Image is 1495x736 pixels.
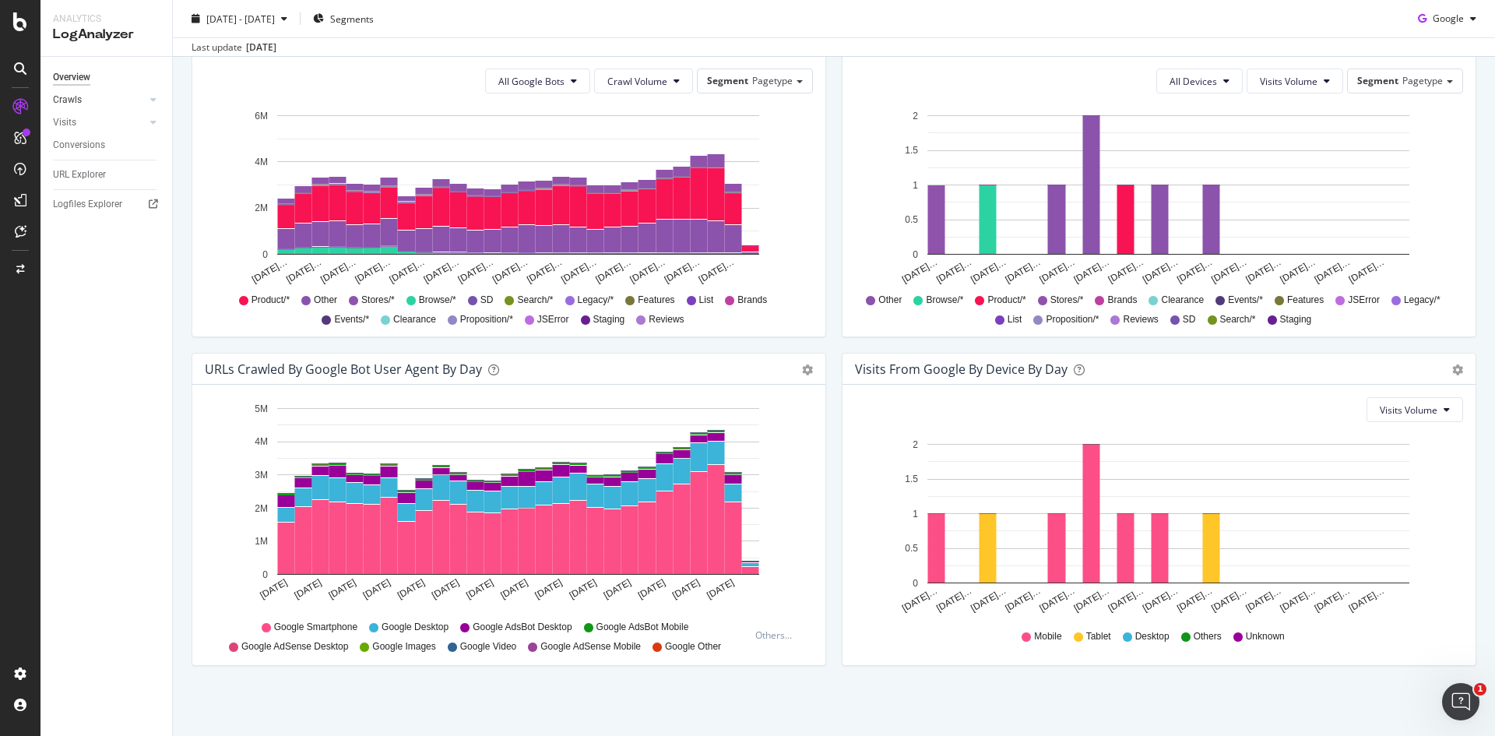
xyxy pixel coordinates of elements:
[638,294,674,307] span: Features
[1034,630,1061,643] span: Mobile
[517,294,553,307] span: Search/*
[705,577,736,601] text: [DATE]
[913,180,918,191] text: 1
[246,40,276,55] div: [DATE]
[293,577,324,601] text: [DATE]
[802,364,813,375] div: gear
[1402,74,1443,87] span: Pagetype
[430,577,461,601] text: [DATE]
[396,577,427,601] text: [DATE]
[334,313,369,326] span: Events/*
[255,403,268,414] text: 5M
[1135,630,1170,643] span: Desktop
[255,111,268,121] text: 6M
[607,75,667,88] span: Crawl Volume
[913,439,918,450] text: 2
[205,361,482,377] div: URLs Crawled by Google bot User Agent By Day
[987,294,1025,307] span: Product/*
[1380,403,1437,417] span: Visits Volume
[1123,313,1158,326] span: Reviews
[593,313,625,326] span: Staging
[314,294,337,307] span: Other
[274,621,357,634] span: Google Smartphone
[53,196,161,213] a: Logfiles Explorer
[53,167,161,183] a: URL Explorer
[596,621,689,634] span: Google AdsBot Mobile
[1050,294,1084,307] span: Stores/*
[540,640,641,653] span: Google AdSense Mobile
[1367,397,1463,422] button: Visits Volume
[699,294,714,307] span: List
[533,577,565,601] text: [DATE]
[707,74,748,87] span: Segment
[594,69,693,93] button: Crawl Volume
[855,106,1458,287] svg: A chart.
[1348,294,1380,307] span: JSError
[361,294,395,307] span: Stores/*
[185,6,294,31] button: [DATE] - [DATE]
[905,543,918,554] text: 0.5
[53,26,160,44] div: LogAnalyzer
[1008,313,1022,326] span: List
[258,577,289,601] text: [DATE]
[419,294,456,307] span: Browse/*
[855,361,1068,377] div: Visits From Google By Device By Day
[255,536,268,547] text: 1M
[480,294,494,307] span: SD
[1161,294,1204,307] span: Clearance
[1086,630,1111,643] span: Tablet
[636,577,667,601] text: [DATE]
[737,294,767,307] span: Brands
[53,92,146,108] a: Crawls
[255,470,268,481] text: 3M
[53,167,106,183] div: URL Explorer
[1156,69,1243,93] button: All Devices
[382,621,448,634] span: Google Desktop
[1280,313,1312,326] span: Staging
[1194,630,1222,643] span: Others
[1357,74,1398,87] span: Segment
[568,577,599,601] text: [DATE]
[1287,294,1324,307] span: Features
[53,114,76,131] div: Visits
[905,145,918,156] text: 1.5
[473,621,572,634] span: Google AdsBot Desktop
[361,577,392,601] text: [DATE]
[578,294,614,307] span: Legacy/*
[485,69,590,93] button: All Google Bots
[262,569,268,580] text: 0
[1046,313,1099,326] span: Proposition/*
[393,313,436,326] span: Clearance
[1442,683,1479,720] iframe: Intercom live chat
[464,577,495,601] text: [DATE]
[649,313,684,326] span: Reviews
[460,640,517,653] span: Google Video
[255,157,268,167] text: 4M
[498,75,565,88] span: All Google Bots
[926,294,963,307] span: Browse/*
[327,577,358,601] text: [DATE]
[53,69,161,86] a: Overview
[905,474,918,484] text: 1.5
[602,577,633,601] text: [DATE]
[905,214,918,225] text: 0.5
[755,629,799,642] div: Others...
[53,137,161,153] a: Conversions
[1220,313,1256,326] span: Search/*
[913,111,918,121] text: 2
[1433,12,1464,25] span: Google
[913,578,918,589] text: 0
[1452,364,1463,375] div: gear
[205,106,807,287] svg: A chart.
[670,577,702,601] text: [DATE]
[53,137,105,153] div: Conversions
[241,640,348,653] span: Google AdSense Desktop
[537,313,569,326] span: JSError
[330,12,374,25] span: Segments
[665,640,721,653] span: Google Other
[1247,69,1343,93] button: Visits Volume
[252,294,290,307] span: Product/*
[53,12,160,26] div: Analytics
